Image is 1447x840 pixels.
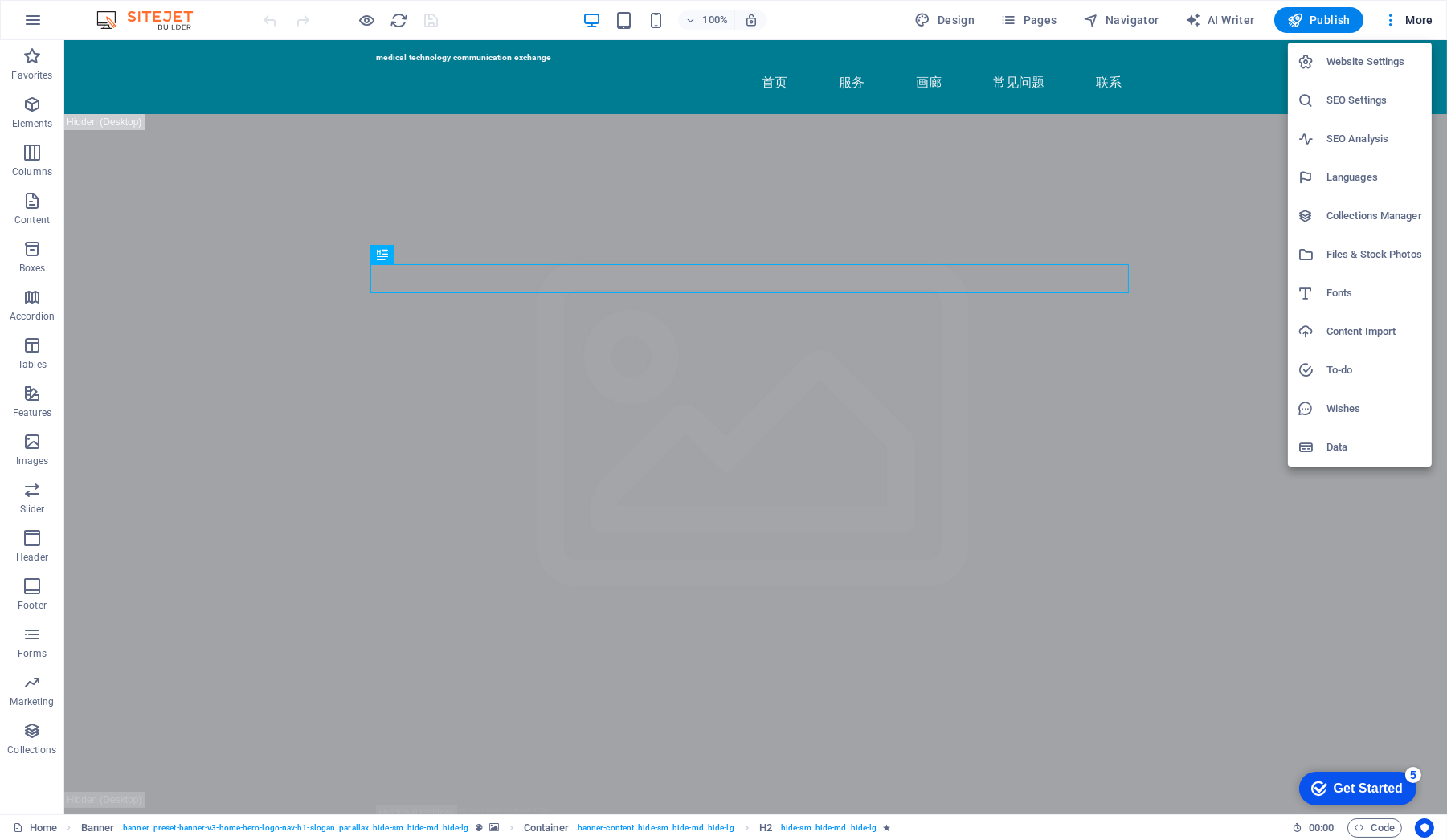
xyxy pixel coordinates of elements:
[1326,322,1422,341] h6: Content Import
[1326,399,1422,418] h6: Wishes
[1326,283,1422,303] h6: Fonts
[1326,245,1422,264] h6: Files & Stock Photos
[119,3,135,19] div: 5
[1326,91,1422,110] h6: SEO Settings
[1326,168,1422,187] h6: Languages
[1326,206,1422,226] h6: Collections Manager
[1326,52,1422,71] h6: Website Settings
[1326,129,1422,149] h6: SEO Analysis
[13,8,130,42] div: Get Started 5 items remaining, 0% complete
[1326,361,1422,380] h6: To-do
[1326,438,1422,457] h6: Data
[47,18,116,32] div: Get Started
